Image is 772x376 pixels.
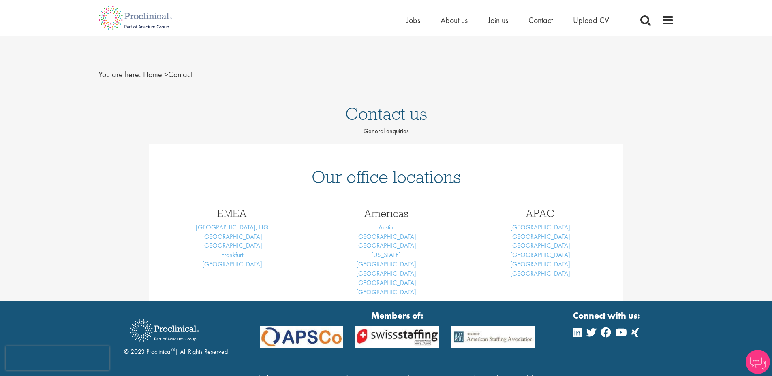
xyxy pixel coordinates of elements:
[356,241,416,250] a: [GEOGRAPHIC_DATA]
[124,313,228,357] div: © 2023 Proclinical | All Rights Reserved
[371,251,401,259] a: [US_STATE]
[510,232,570,241] a: [GEOGRAPHIC_DATA]
[202,232,262,241] a: [GEOGRAPHIC_DATA]
[143,69,192,80] span: Contact
[510,260,570,268] a: [GEOGRAPHIC_DATA]
[573,309,642,322] strong: Connect with us:
[202,241,262,250] a: [GEOGRAPHIC_DATA]
[356,232,416,241] a: [GEOGRAPHIC_DATA]
[124,314,205,347] img: Proclinical Recruitment
[161,168,611,186] h1: Our office locations
[254,326,350,348] img: APSCo
[488,15,508,25] a: Join us
[406,15,420,25] a: Jobs
[356,269,416,278] a: [GEOGRAPHIC_DATA]
[260,309,535,322] strong: Members of:
[221,251,243,259] a: Frankfurt
[510,251,570,259] a: [GEOGRAPHIC_DATA]
[98,69,141,80] span: You are here:
[356,288,416,296] a: [GEOGRAPHIC_DATA]
[379,223,393,232] a: Austin
[445,326,541,348] img: APSCo
[573,15,609,25] a: Upload CV
[164,69,168,80] span: >
[349,326,445,348] img: APSCo
[202,260,262,268] a: [GEOGRAPHIC_DATA]
[746,350,770,374] img: Chatbot
[196,223,269,232] a: [GEOGRAPHIC_DATA], HQ
[143,69,162,80] a: breadcrumb link to Home
[161,208,303,219] h3: EMEA
[469,208,611,219] h3: APAC
[315,208,457,219] h3: Americas
[510,269,570,278] a: [GEOGRAPHIC_DATA]
[171,346,175,353] sup: ®
[441,15,468,25] a: About us
[510,223,570,232] a: [GEOGRAPHIC_DATA]
[356,260,416,268] a: [GEOGRAPHIC_DATA]
[356,278,416,287] a: [GEOGRAPHIC_DATA]
[6,346,109,370] iframe: reCAPTCHA
[528,15,553,25] a: Contact
[510,241,570,250] a: [GEOGRAPHIC_DATA]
